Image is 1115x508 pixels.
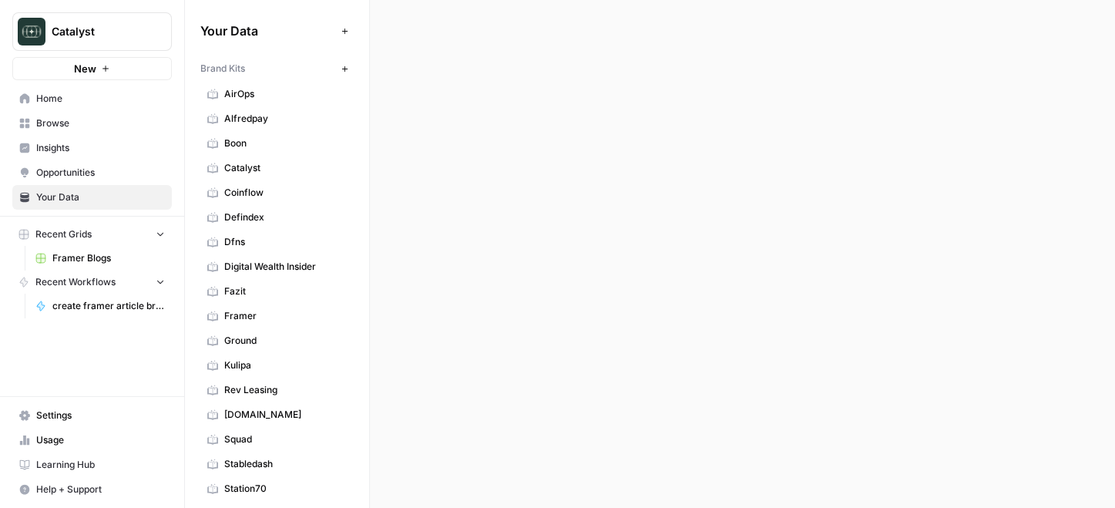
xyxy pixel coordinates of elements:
[74,61,96,76] span: New
[35,227,92,241] span: Recent Grids
[224,383,347,397] span: Rev Leasing
[200,402,354,427] a: [DOMAIN_NAME]
[200,353,354,378] a: Kulipa
[12,428,172,452] a: Usage
[12,403,172,428] a: Settings
[200,156,354,180] a: Catalyst
[12,477,172,502] button: Help + Support
[12,185,172,210] a: Your Data
[12,111,172,136] a: Browse
[224,87,347,101] span: AirOps
[12,12,172,51] button: Workspace: Catalyst
[200,328,354,353] a: Ground
[36,141,165,155] span: Insights
[36,483,165,496] span: Help + Support
[200,452,354,476] a: Stabledash
[224,112,347,126] span: Alfredpay
[200,131,354,156] a: Boon
[200,279,354,304] a: Fazit
[200,427,354,452] a: Squad
[224,432,347,446] span: Squad
[36,116,165,130] span: Browse
[224,482,347,496] span: Station70
[12,452,172,477] a: Learning Hub
[224,186,347,200] span: Coinflow
[224,284,347,298] span: Fazit
[200,82,354,106] a: AirOps
[52,24,145,39] span: Catalyst
[224,136,347,150] span: Boon
[200,62,245,76] span: Brand Kits
[29,246,172,271] a: Framer Blogs
[18,18,45,45] img: Catalyst Logo
[12,223,172,246] button: Recent Grids
[200,254,354,279] a: Digital Wealth Insider
[52,299,165,313] span: create framer article briefs
[200,205,354,230] a: Defindex
[36,409,165,422] span: Settings
[12,57,172,80] button: New
[224,235,347,249] span: Dfns
[200,180,354,205] a: Coinflow
[36,92,165,106] span: Home
[29,294,172,318] a: create framer article briefs
[200,230,354,254] a: Dfns
[12,136,172,160] a: Insights
[200,304,354,328] a: Framer
[12,160,172,185] a: Opportunities
[224,457,347,471] span: Stabledash
[36,458,165,472] span: Learning Hub
[36,433,165,447] span: Usage
[224,161,347,175] span: Catalyst
[200,476,354,501] a: Station70
[224,408,347,422] span: [DOMAIN_NAME]
[224,260,347,274] span: Digital Wealth Insider
[52,251,165,265] span: Framer Blogs
[224,334,347,348] span: Ground
[36,166,165,180] span: Opportunities
[12,86,172,111] a: Home
[224,309,347,323] span: Framer
[200,378,354,402] a: Rev Leasing
[35,275,116,289] span: Recent Workflows
[36,190,165,204] span: Your Data
[224,358,347,372] span: Kulipa
[200,22,335,40] span: Your Data
[12,271,172,294] button: Recent Workflows
[200,106,354,131] a: Alfredpay
[224,210,347,224] span: Defindex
